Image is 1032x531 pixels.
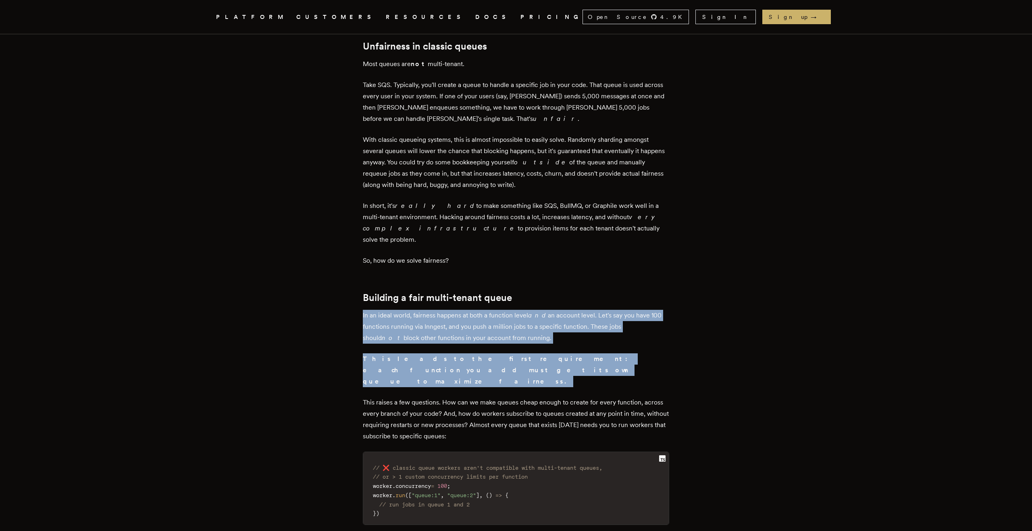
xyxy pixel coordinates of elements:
[762,10,831,24] a: Sign up
[495,492,502,498] span: =>
[296,12,376,22] a: CUSTOMERS
[382,334,404,342] em: not
[363,213,661,232] em: very complex infrastructure
[811,13,824,21] span: →
[520,12,583,22] a: PRICING
[392,483,395,489] span: .
[376,510,379,516] span: )
[363,255,669,266] p: So, how do we solve fairness?
[479,492,483,498] span: ,
[411,60,428,68] strong: not
[373,465,602,471] span: // ❌ classic queue workers aren't compatible with multi-tenant queues,
[447,492,476,498] span: "queue:2"
[363,58,669,70] p: Most queues are multi-tenant.
[412,492,441,498] span: "queue:1"
[514,158,569,166] em: outside
[379,501,470,508] span: // run jobs in queue 1 and 2
[431,483,434,489] span: =
[395,492,405,498] span: run
[405,492,408,498] span: (
[373,492,392,498] span: worker
[363,134,669,191] p: With classic queueing systems, this is almost impossible to easily solve. Randomly sharding among...
[373,510,376,516] span: }
[363,310,669,344] p: In an ideal world, fairness happens at both a function level an account level. Let's say you have...
[437,483,447,489] span: 100
[489,492,492,498] span: )
[392,492,395,498] span: .
[505,492,508,498] span: {
[441,492,444,498] span: ,
[363,79,669,124] p: Take SQS. Typically, you'll create a queue to handle a specific job in your code. That queue is u...
[363,397,669,442] p: This raises a few questions. How can we make queues cheap enough to create for every function, ac...
[476,492,479,498] span: ]
[533,115,578,122] em: unfair
[486,492,489,498] span: (
[363,200,669,245] p: In short, it's to make something like SQS, BullMQ, or Graphile work well in a multi-tenant enviro...
[373,473,528,480] span: // or > 1 custom concurrency limits per function
[395,202,476,209] em: really hard
[216,12,287,22] button: PLATFORM
[475,12,511,22] a: DOCS
[363,41,669,52] h2: Unfairness in classic queues
[373,483,392,489] span: worker
[386,12,466,22] button: RESOURCES
[395,483,431,489] span: concurrency
[695,10,756,24] a: Sign In
[408,492,412,498] span: [
[528,311,548,319] em: and
[447,483,450,489] span: ;
[588,13,647,21] span: Open Source
[660,13,687,21] span: 4.9 K
[363,292,669,303] h2: Building a fair multi-tenant queue
[363,355,632,385] strong: This leads to the first requirement: each function you add must get its own queue to maximize fai...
